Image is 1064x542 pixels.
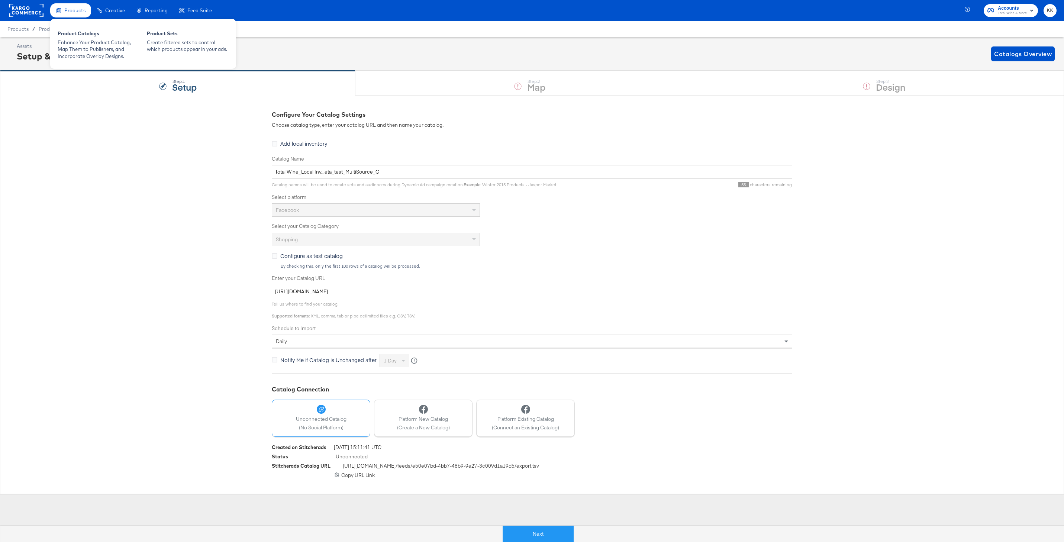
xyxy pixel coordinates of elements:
strong: Supported formats [272,313,309,319]
div: Catalog Connection [272,385,792,394]
label: Catalog Name [272,155,792,162]
span: Shopping [276,236,298,243]
label: Enter your Catalog URL [272,275,792,282]
span: [URL][DOMAIN_NAME] /feeds/ e50e07bd-4bb7-48b9-9e27-3c009d1a19d5 /export.tsv [343,462,539,472]
div: Created on Stitcherads [272,444,326,451]
div: Copy URL Link [272,472,792,479]
div: By checking this, only the first 100 rows of a catalog will be processed. [280,264,792,269]
input: Enter Catalog URL, e.g. http://www.example.com/products.xml [272,285,792,299]
div: Status [272,453,288,460]
button: Unconnected Catalog(No Social Platform) [272,400,370,437]
button: KK [1044,4,1057,17]
span: Add local inventory [280,140,327,147]
span: (Create a New Catalog) [397,424,450,431]
span: Catalog names will be used to create sets and audiences during Dynamic Ad campaign creation. : Wi... [272,182,557,187]
span: 55 [738,182,749,187]
button: Platform New Catalog(Create a New Catalog) [374,400,473,437]
div: Choose catalog type, enter your catalog URL and then name your catalog. [272,122,792,129]
div: Configure Your Catalog Settings [272,110,792,119]
span: (Connect an Existing Catalog) [492,424,559,431]
span: Catalogs Overview [994,49,1052,59]
button: Platform Existing Catalog(Connect an Existing Catalog) [476,400,575,437]
label: Schedule to Import [272,325,792,332]
span: Facebook [276,207,299,213]
span: Creative [105,7,125,13]
span: Configure as test catalog [280,252,343,259]
input: Name your catalog e.g. My Dynamic Product Catalog [272,165,792,179]
div: Setup & Map Catalog [17,50,110,62]
span: Tell us where to find your catalog. : XML, comma, tab or pipe delimited files e.g. CSV, TSV. [272,301,415,319]
span: (No Social Platform) [296,424,346,431]
span: Products [7,26,29,32]
span: Reporting [145,7,168,13]
span: Total Wine & More [998,10,1027,16]
span: [DATE] 15:11:41 UTC [334,444,381,453]
span: Platform Existing Catalog [492,416,559,423]
span: KK [1047,6,1054,15]
span: 1 day [384,357,397,364]
span: Products [64,7,86,13]
div: Stitcherads Catalog URL [272,462,331,470]
span: daily [276,338,287,345]
span: Unconnected [336,453,368,462]
span: Feed Suite [187,7,212,13]
span: Platform New Catalog [397,416,450,423]
button: Catalogs Overview [991,46,1055,61]
strong: Example [464,182,480,187]
span: / [29,26,39,32]
a: Product Catalogs [39,26,80,32]
span: Notify Me if Catalog is Unchanged after [280,356,377,364]
div: characters remaining [557,182,792,188]
label: Select your Catalog Category [272,223,792,230]
strong: Setup [172,81,197,93]
div: Step: 1 [172,79,197,84]
span: Accounts [998,4,1027,12]
label: Select platform [272,194,792,201]
button: AccountsTotal Wine & More [984,4,1038,17]
span: Unconnected Catalog [296,416,346,423]
div: Assets [17,43,110,50]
